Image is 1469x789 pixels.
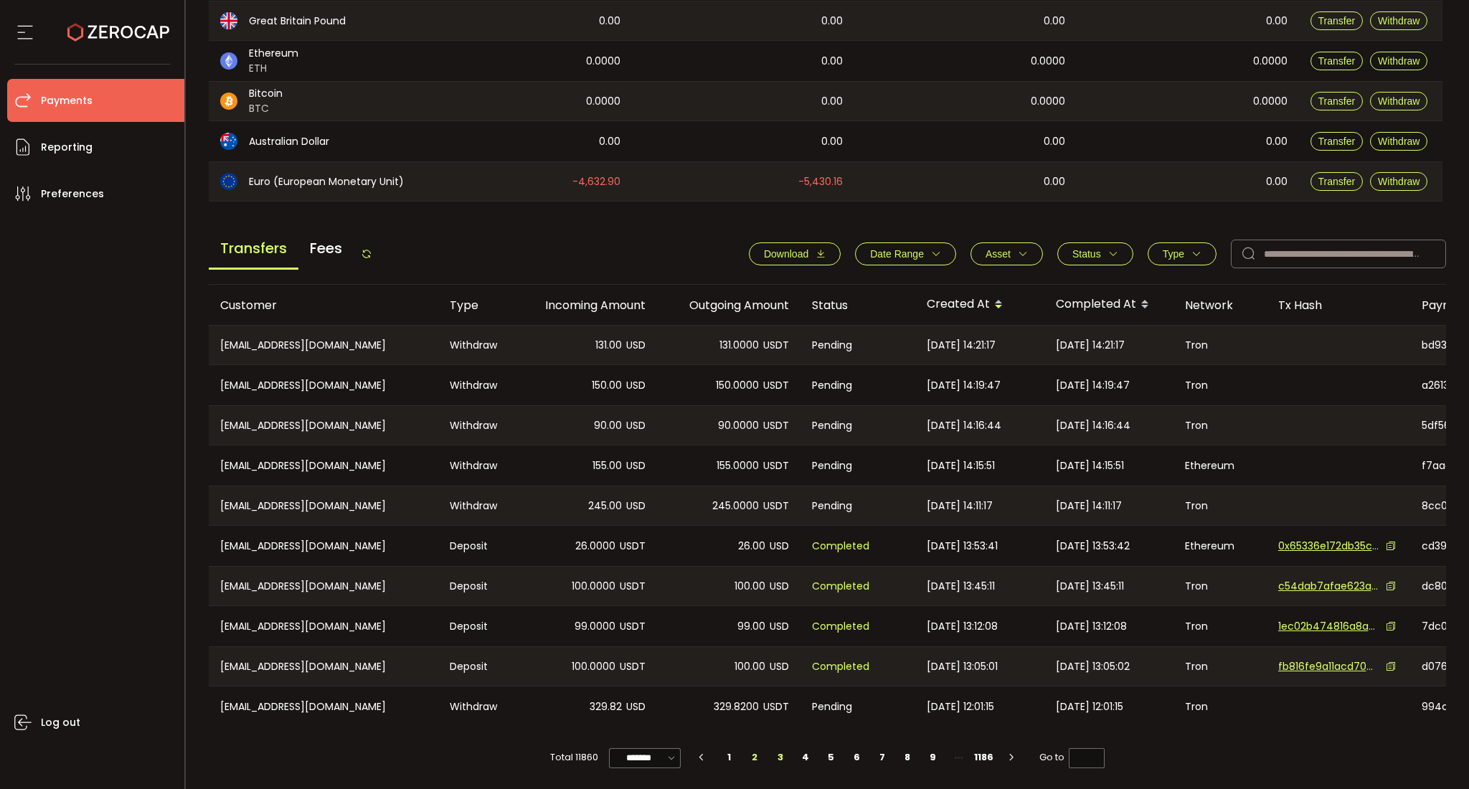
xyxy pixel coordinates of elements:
[1173,526,1267,566] div: Ethereum
[626,377,646,394] span: USD
[209,526,438,566] div: [EMAIL_ADDRESS][DOMAIN_NAME]
[586,93,620,110] span: 0.0000
[595,337,622,354] span: 131.00
[599,133,620,150] span: 0.00
[438,297,514,313] div: Type
[575,538,615,554] span: 26.0000
[1253,93,1288,110] span: 0.0000
[712,498,759,514] span: 245.0000
[1370,132,1427,151] button: Withdraw
[1044,174,1065,190] span: 0.00
[1173,297,1267,313] div: Network
[220,133,237,150] img: aud_portfolio.svg
[298,229,354,268] span: Fees
[793,747,819,767] li: 4
[1310,52,1364,70] button: Transfer
[1378,176,1420,187] span: Withdraw
[620,578,646,595] span: USDT
[800,297,915,313] div: Status
[1370,11,1427,30] button: Withdraw
[41,712,80,733] span: Log out
[41,184,104,204] span: Preferences
[1031,53,1065,70] span: 0.0000
[590,699,622,715] span: 329.82
[1044,133,1065,150] span: 0.00
[812,337,852,354] span: Pending
[927,498,993,514] span: [DATE] 14:11:17
[1072,248,1101,260] span: Status
[1056,458,1124,474] span: [DATE] 14:15:51
[1173,365,1267,405] div: Tron
[1173,567,1267,605] div: Tron
[1310,11,1364,30] button: Transfer
[1278,539,1379,554] span: 0x65336e172db35c4cf1031090a9e1f7b1ec064ca96cd83a495c0c4bae40baffd6
[812,417,852,434] span: Pending
[869,747,895,767] li: 7
[438,326,514,364] div: Withdraw
[971,747,997,767] li: 1186
[599,13,620,29] span: 0.00
[1173,606,1267,646] div: Tron
[1148,242,1217,265] button: Type
[855,242,956,265] button: Date Range
[927,538,998,554] span: [DATE] 13:53:41
[927,618,998,635] span: [DATE] 13:12:08
[626,498,646,514] span: USD
[438,567,514,605] div: Deposit
[626,337,646,354] span: USD
[798,174,843,190] span: -5,430.16
[970,242,1043,265] button: Asset
[1278,619,1379,634] span: 1ec02b474816a8a82ca7ea9586266d57033e9ccb58b3d1898034dab8bdcedc03
[763,458,789,474] span: USDT
[209,686,438,727] div: [EMAIL_ADDRESS][DOMAIN_NAME]
[770,578,789,595] span: USD
[812,578,869,595] span: Completed
[249,101,283,116] span: BTC
[209,229,298,270] span: Transfers
[438,365,514,405] div: Withdraw
[763,337,789,354] span: USDT
[1370,172,1427,191] button: Withdraw
[592,377,622,394] span: 150.00
[572,658,615,675] span: 100.0000
[812,618,869,635] span: Completed
[1044,293,1173,317] div: Completed At
[1056,498,1122,514] span: [DATE] 14:11:17
[220,173,237,190] img: eur_portfolio.svg
[927,417,1001,434] span: [DATE] 14:16:44
[717,458,759,474] span: 155.0000
[1266,13,1288,29] span: 0.00
[594,417,622,434] span: 90.00
[209,445,438,486] div: [EMAIL_ADDRESS][DOMAIN_NAME]
[763,699,789,715] span: USDT
[821,93,843,110] span: 0.00
[763,377,789,394] span: USDT
[737,618,765,635] span: 99.00
[1253,53,1288,70] span: 0.0000
[818,747,844,767] li: 5
[1378,95,1420,107] span: Withdraw
[1031,93,1065,110] span: 0.0000
[1057,242,1133,265] button: Status
[1056,699,1123,715] span: [DATE] 12:01:15
[844,747,870,767] li: 6
[1056,578,1124,595] span: [DATE] 13:45:11
[1318,15,1356,27] span: Transfer
[1173,326,1267,364] div: Tron
[770,618,789,635] span: USD
[821,133,843,150] span: 0.00
[764,248,808,260] span: Download
[588,498,622,514] span: 245.00
[209,406,438,445] div: [EMAIL_ADDRESS][DOMAIN_NAME]
[1266,133,1288,150] span: 0.00
[770,658,789,675] span: USD
[1163,248,1184,260] span: Type
[209,606,438,646] div: [EMAIL_ADDRESS][DOMAIN_NAME]
[209,297,438,313] div: Customer
[1397,720,1469,789] iframe: Chat Widget
[1056,658,1130,675] span: [DATE] 13:05:02
[1173,647,1267,686] div: Tron
[767,747,793,767] li: 3
[763,498,789,514] span: USDT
